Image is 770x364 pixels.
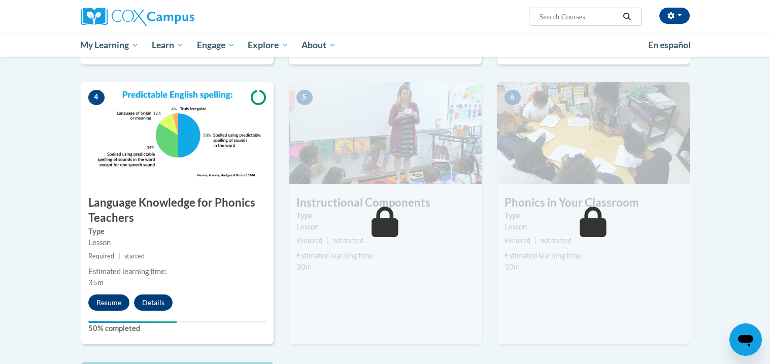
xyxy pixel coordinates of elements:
[81,8,274,26] a: Cox Campus
[505,221,682,233] div: Lesson
[538,11,619,23] input: Search Courses
[190,34,242,57] a: Engage
[534,237,537,244] span: |
[88,321,177,323] div: Your progress
[88,252,114,260] span: Required
[296,262,312,271] span: 30m
[88,278,104,287] span: 35m
[497,82,690,184] img: Course Image
[80,39,139,51] span: My Learning
[65,34,705,57] div: Main menu
[296,210,474,221] label: Type
[81,195,274,226] h3: Language Knowledge for Phonics Teachers
[88,294,129,311] button: Resume
[497,195,690,211] h3: Phonics in Your Classroom
[302,39,336,51] span: About
[88,226,266,237] label: Type
[642,35,697,56] a: En español
[505,237,530,244] span: Required
[332,237,363,244] span: not started
[118,252,120,260] span: |
[295,34,343,57] a: About
[289,195,482,211] h3: Instructional Components
[289,82,482,184] img: Course Image
[88,90,105,105] span: 4
[124,252,145,260] span: started
[145,34,190,57] a: Learn
[296,90,313,105] span: 5
[74,34,146,57] a: My Learning
[729,323,762,356] iframe: Button to launch messaging window
[81,82,274,184] img: Course Image
[619,11,634,23] button: Search
[241,34,295,57] a: Explore
[248,39,288,51] span: Explore
[505,250,682,261] div: Estimated learning time:
[296,250,474,261] div: Estimated learning time:
[88,323,266,334] label: 50% completed
[81,8,194,26] img: Cox Campus
[648,40,691,50] span: En español
[326,237,328,244] span: |
[296,237,322,244] span: Required
[88,266,266,277] div: Estimated learning time:
[505,90,521,105] span: 6
[296,221,474,233] div: Lesson
[197,39,235,51] span: Engage
[505,210,682,221] label: Type
[659,8,690,24] button: Account Settings
[134,294,173,311] button: Details
[88,237,266,248] div: Lesson
[505,262,520,271] span: 10m
[541,237,572,244] span: not started
[152,39,184,51] span: Learn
